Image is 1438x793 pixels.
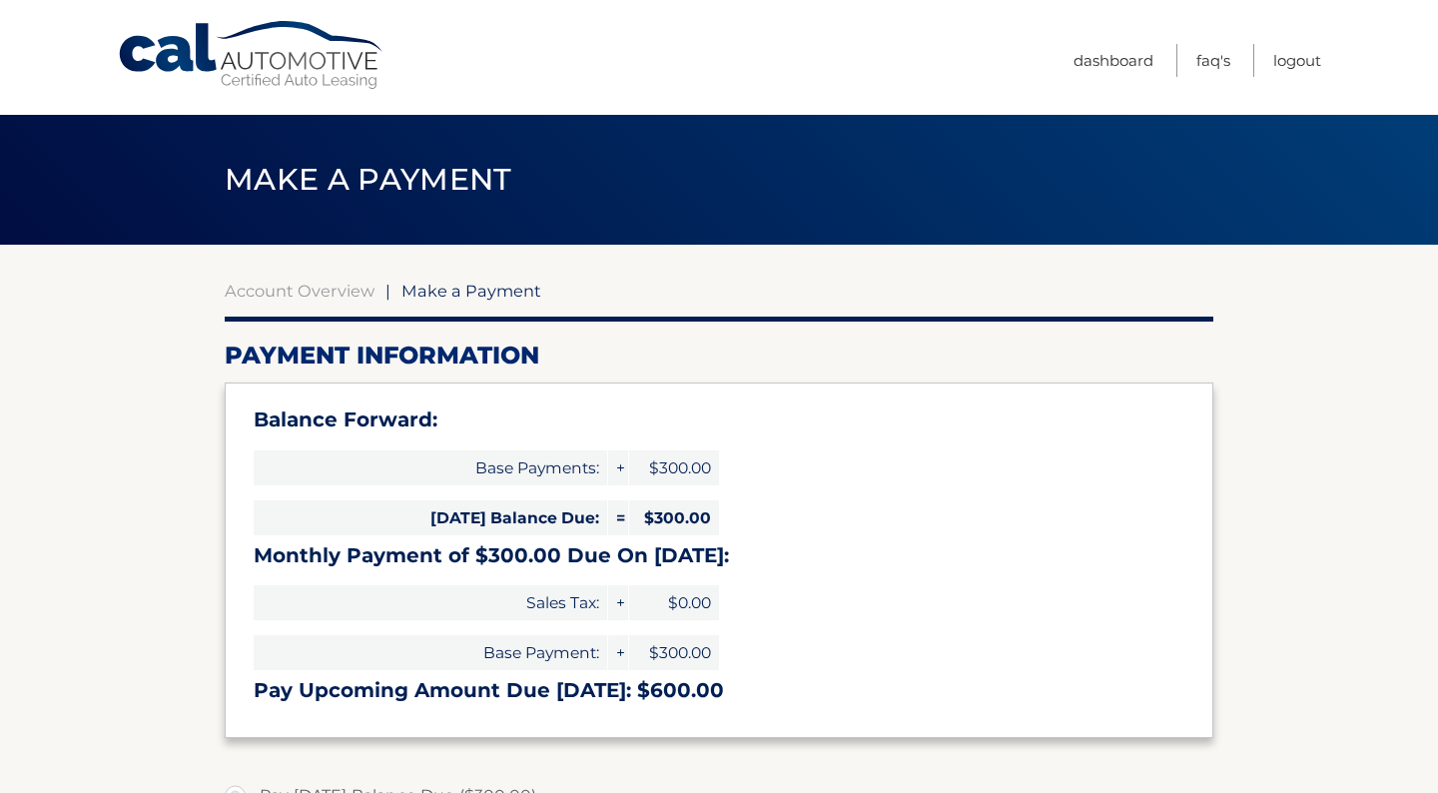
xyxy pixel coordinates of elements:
[225,161,511,198] span: Make a Payment
[629,500,719,535] span: $300.00
[608,585,628,620] span: +
[254,407,1184,432] h3: Balance Forward:
[1196,44,1230,77] a: FAQ's
[608,450,628,485] span: +
[1273,44,1321,77] a: Logout
[629,585,719,620] span: $0.00
[629,635,719,670] span: $300.00
[254,543,1184,568] h3: Monthly Payment of $300.00 Due On [DATE]:
[117,20,386,91] a: Cal Automotive
[629,450,719,485] span: $300.00
[1074,44,1153,77] a: Dashboard
[385,281,390,301] span: |
[254,635,607,670] span: Base Payment:
[608,635,628,670] span: +
[254,450,607,485] span: Base Payments:
[401,281,541,301] span: Make a Payment
[254,585,607,620] span: Sales Tax:
[254,678,1184,703] h3: Pay Upcoming Amount Due [DATE]: $600.00
[225,341,1213,371] h2: Payment Information
[254,500,607,535] span: [DATE] Balance Due:
[225,281,374,301] a: Account Overview
[608,500,628,535] span: =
